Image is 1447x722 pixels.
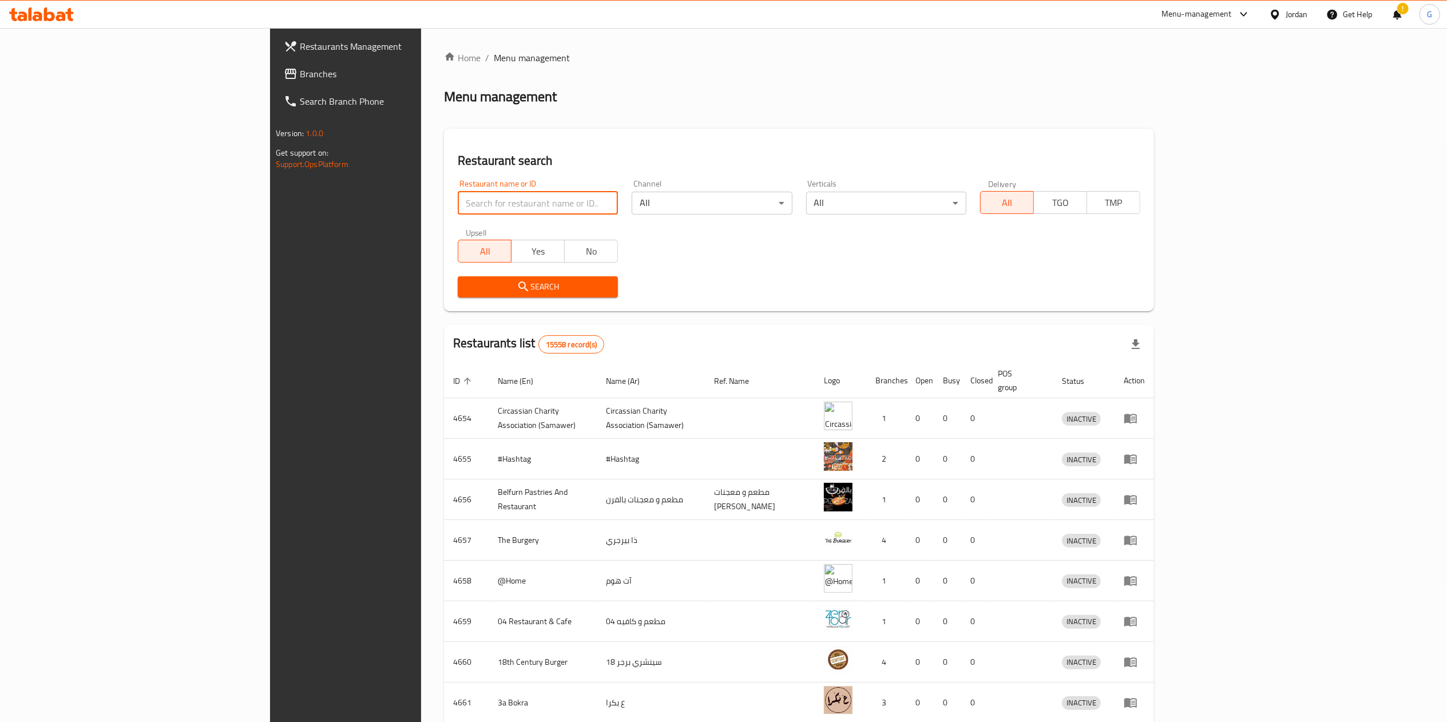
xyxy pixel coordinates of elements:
[1115,363,1154,398] th: Action
[511,240,565,263] button: Yes
[1161,7,1232,21] div: Menu-management
[824,402,853,430] img: ​Circassian ​Charity ​Association​ (Samawer)
[866,479,906,520] td: 1
[1062,412,1101,426] span: INACTIVE
[824,442,853,471] img: #Hashtag
[998,367,1039,394] span: POS group
[934,439,961,479] td: 0
[714,374,764,388] span: Ref. Name
[1427,8,1432,21] span: G
[276,126,304,141] span: Version:
[466,228,487,236] label: Upsell
[906,363,934,398] th: Open
[1124,493,1145,506] div: Menu
[906,561,934,601] td: 0
[1092,195,1136,211] span: TMP
[980,191,1034,214] button: All
[498,374,548,388] span: Name (En)
[866,398,906,439] td: 1
[300,67,502,81] span: Branches
[906,398,934,439] td: 0
[453,335,604,354] h2: Restaurants list
[1062,534,1101,548] div: INACTIVE
[444,51,1154,65] nav: breadcrumb
[934,520,961,561] td: 0
[489,439,597,479] td: #Hashtag
[275,88,512,115] a: Search Branch Phone
[276,157,348,172] a: Support.OpsPlatform
[961,398,989,439] td: 0
[458,276,618,297] button: Search
[539,339,604,350] span: 15558 record(s)
[866,520,906,561] td: 4
[906,520,934,561] td: 0
[275,60,512,88] a: Branches
[569,243,613,260] span: No
[516,243,560,260] span: Yes
[1062,656,1101,669] span: INACTIVE
[494,51,570,65] span: Menu management
[1124,696,1145,709] div: Menu
[564,240,618,263] button: No
[489,520,597,561] td: The Burgery
[597,601,705,642] td: مطعم و كافيه 04
[489,561,597,601] td: @Home
[597,439,705,479] td: #Hashtag
[934,479,961,520] td: 0
[824,605,853,633] img: 04 Restaurant & Cafe
[1033,191,1087,214] button: TGO
[1124,655,1145,669] div: Menu
[1062,453,1101,466] span: INACTIVE
[934,398,961,439] td: 0
[1124,533,1145,547] div: Menu
[467,280,609,294] span: Search
[300,94,502,108] span: Search Branch Phone
[597,398,705,439] td: ​Circassian ​Charity ​Association​ (Samawer)
[866,439,906,479] td: 2
[458,192,618,215] input: Search for restaurant name or ID..
[458,240,512,263] button: All
[906,642,934,683] td: 0
[985,195,1029,211] span: All
[453,374,475,388] span: ID
[824,483,853,511] img: Belfurn Pastries And Restaurant
[538,335,604,354] div: Total records count
[866,601,906,642] td: 1
[824,523,853,552] img: The Burgery
[1062,574,1101,588] span: INACTIVE
[934,363,961,398] th: Busy
[463,243,507,260] span: All
[1286,8,1308,21] div: Jordan
[1087,191,1140,214] button: TMP
[1124,411,1145,425] div: Menu
[815,363,866,398] th: Logo
[1062,494,1101,507] span: INACTIVE
[1062,656,1101,669] div: INACTIVE
[824,686,853,715] img: 3a Bokra
[597,642,705,683] td: 18 سينشري برجر
[1062,696,1101,709] span: INACTIVE
[806,192,966,215] div: All
[1062,493,1101,507] div: INACTIVE
[961,520,989,561] td: 0
[1062,615,1101,628] span: INACTIVE
[489,642,597,683] td: 18th Century Burger
[275,33,512,60] a: Restaurants Management
[1062,615,1101,629] div: INACTIVE
[961,561,989,601] td: 0
[906,439,934,479] td: 0
[1122,331,1149,358] div: Export file
[306,126,323,141] span: 1.0.0
[934,601,961,642] td: 0
[824,645,853,674] img: 18th Century Burger
[866,363,906,398] th: Branches
[961,479,989,520] td: 0
[489,479,597,520] td: Belfurn Pastries And Restaurant
[866,642,906,683] td: 4
[866,561,906,601] td: 1
[705,479,815,520] td: مطعم و معجنات [PERSON_NAME]
[632,192,792,215] div: All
